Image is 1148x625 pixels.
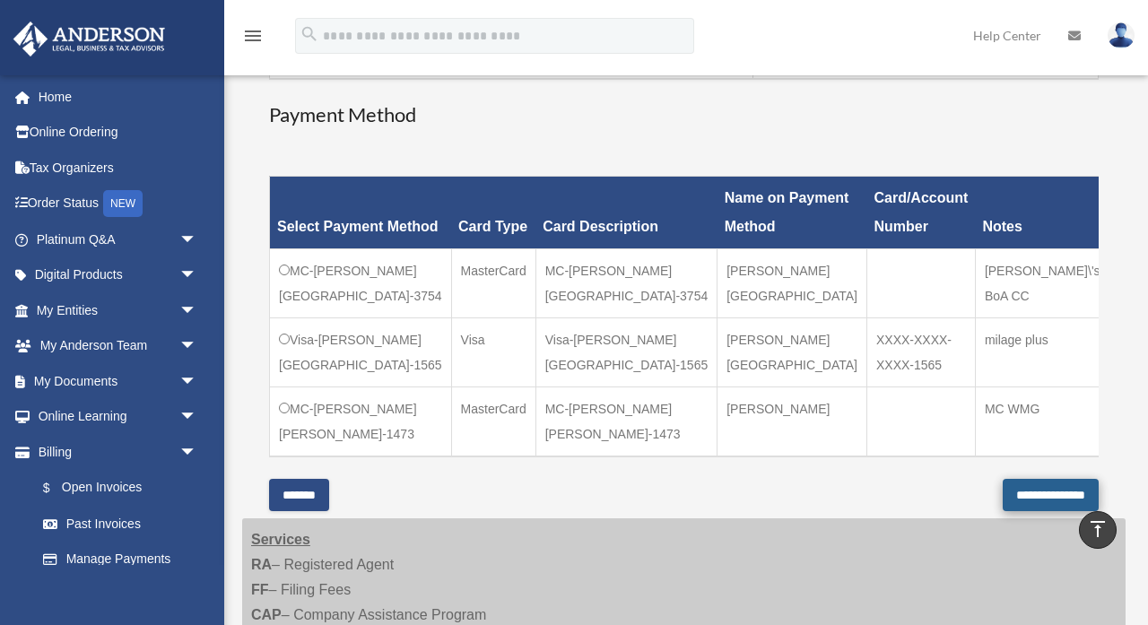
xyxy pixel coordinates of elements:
[13,150,224,186] a: Tax Organizers
[242,25,264,47] i: menu
[179,363,215,400] span: arrow_drop_down
[25,470,206,507] a: $Open Invoices
[717,249,867,318] td: [PERSON_NAME][GEOGRAPHIC_DATA]
[866,177,975,249] th: Card/Account Number
[975,177,1109,249] th: Notes
[242,31,264,47] a: menu
[251,532,310,547] strong: Services
[270,318,452,387] td: Visa-[PERSON_NAME][GEOGRAPHIC_DATA]-1565
[13,363,224,399] a: My Documentsarrow_drop_down
[251,557,272,572] strong: RA
[13,292,224,328] a: My Entitiesarrow_drop_down
[8,22,170,56] img: Anderson Advisors Platinum Portal
[25,542,215,577] a: Manage Payments
[13,257,224,293] a: Digital Productsarrow_drop_down
[270,387,452,457] td: MC-[PERSON_NAME] [PERSON_NAME]-1473
[270,249,452,318] td: MC-[PERSON_NAME][GEOGRAPHIC_DATA]-3754
[451,177,535,249] th: Card Type
[13,115,224,151] a: Online Ordering
[13,434,215,470] a: Billingarrow_drop_down
[451,318,535,387] td: Visa
[179,399,215,436] span: arrow_drop_down
[103,190,143,217] div: NEW
[975,387,1109,457] td: MC WMG
[13,186,224,222] a: Order StatusNEW
[179,328,215,365] span: arrow_drop_down
[717,387,867,457] td: [PERSON_NAME]
[251,607,282,622] strong: CAP
[975,249,1109,318] td: [PERSON_NAME]\'s BoA CC
[535,318,717,387] td: Visa-[PERSON_NAME][GEOGRAPHIC_DATA]-1565
[1108,22,1135,48] img: User Pic
[25,506,215,542] a: Past Invoices
[866,318,975,387] td: XXXX-XXXX-XXXX-1565
[300,24,319,44] i: search
[270,177,452,249] th: Select Payment Method
[179,292,215,329] span: arrow_drop_down
[451,387,535,457] td: MasterCard
[53,477,62,499] span: $
[13,79,224,115] a: Home
[179,434,215,471] span: arrow_drop_down
[179,221,215,258] span: arrow_drop_down
[13,221,224,257] a: Platinum Q&Aarrow_drop_down
[535,249,717,318] td: MC-[PERSON_NAME][GEOGRAPHIC_DATA]-3754
[179,257,215,294] span: arrow_drop_down
[269,101,1099,129] h3: Payment Method
[717,177,867,249] th: Name on Payment Method
[251,582,269,597] strong: FF
[13,328,224,364] a: My Anderson Teamarrow_drop_down
[535,387,717,457] td: MC-[PERSON_NAME] [PERSON_NAME]-1473
[1087,518,1109,540] i: vertical_align_top
[717,318,867,387] td: [PERSON_NAME][GEOGRAPHIC_DATA]
[1079,511,1117,549] a: vertical_align_top
[451,249,535,318] td: MasterCard
[13,399,224,435] a: Online Learningarrow_drop_down
[535,177,717,249] th: Card Description
[975,318,1109,387] td: milage plus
